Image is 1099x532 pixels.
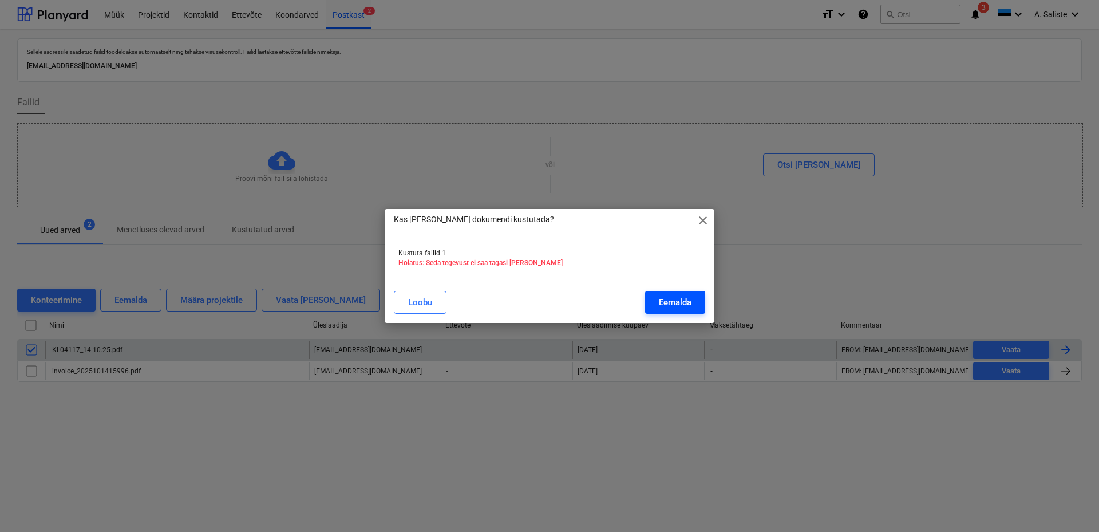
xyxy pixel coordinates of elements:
[394,214,554,226] p: Kas [PERSON_NAME] dokumendi kustutada?
[408,295,432,310] div: Loobu
[645,291,705,314] button: Eemalda
[659,295,691,310] div: Eemalda
[394,291,446,314] button: Loobu
[1042,477,1099,532] iframe: Chat Widget
[398,258,701,268] p: Hoiatus: Seda tegevust ei saa tagasi [PERSON_NAME]
[696,214,710,227] span: close
[398,249,701,258] p: Kustuta failid 1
